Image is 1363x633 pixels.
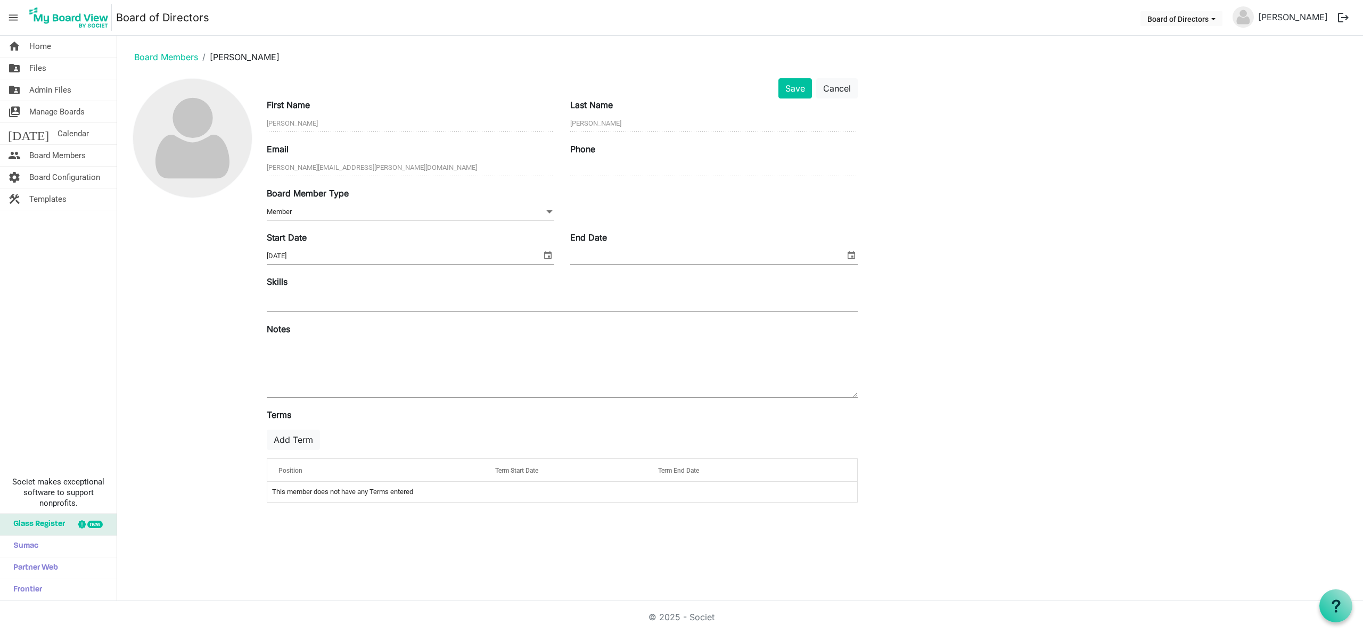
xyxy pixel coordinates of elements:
a: Board Members [134,52,198,62]
td: This member does not have any Terms entered [267,482,857,502]
span: Board Configuration [29,167,100,188]
label: Email [267,143,289,155]
span: Glass Register [8,514,65,535]
span: Frontier [8,579,42,601]
span: Manage Boards [29,101,85,122]
span: Templates [29,188,67,210]
span: switch_account [8,101,21,122]
button: Cancel [816,78,858,98]
span: Files [29,57,46,79]
button: Board of Directors dropdownbutton [1140,11,1222,26]
span: settings [8,167,21,188]
span: [DATE] [8,123,49,144]
a: [PERSON_NAME] [1254,6,1332,28]
span: menu [3,7,23,28]
label: End Date [570,231,607,244]
span: folder_shared [8,57,21,79]
label: Start Date [267,231,307,244]
span: folder_shared [8,79,21,101]
label: Skills [267,275,288,288]
span: people [8,145,21,166]
a: My Board View Logo [26,4,116,31]
button: Add Term [267,430,320,450]
li: [PERSON_NAME] [198,51,280,63]
label: Last Name [570,98,613,111]
a: © 2025 - Societ [648,612,715,622]
button: Save [778,78,812,98]
span: Sumac [8,536,38,557]
span: select [541,248,554,262]
button: logout [1332,6,1354,29]
span: Position [278,467,302,474]
img: no-profile-picture.svg [133,79,252,198]
span: home [8,36,21,57]
label: Phone [570,143,595,155]
label: Terms [267,408,291,421]
span: Home [29,36,51,57]
label: Notes [267,323,290,335]
span: construction [8,188,21,210]
label: Board Member Type [267,187,349,200]
span: Partner Web [8,557,58,579]
span: Term End Date [658,467,699,474]
span: Admin Files [29,79,71,101]
img: no-profile-picture.svg [1233,6,1254,28]
span: Board Members [29,145,86,166]
span: Societ makes exceptional software to support nonprofits. [5,476,112,508]
span: select [845,248,858,262]
label: First Name [267,98,310,111]
div: new [87,521,103,528]
img: My Board View Logo [26,4,112,31]
a: Board of Directors [116,7,209,28]
span: Calendar [58,123,89,144]
span: Term Start Date [495,467,538,474]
